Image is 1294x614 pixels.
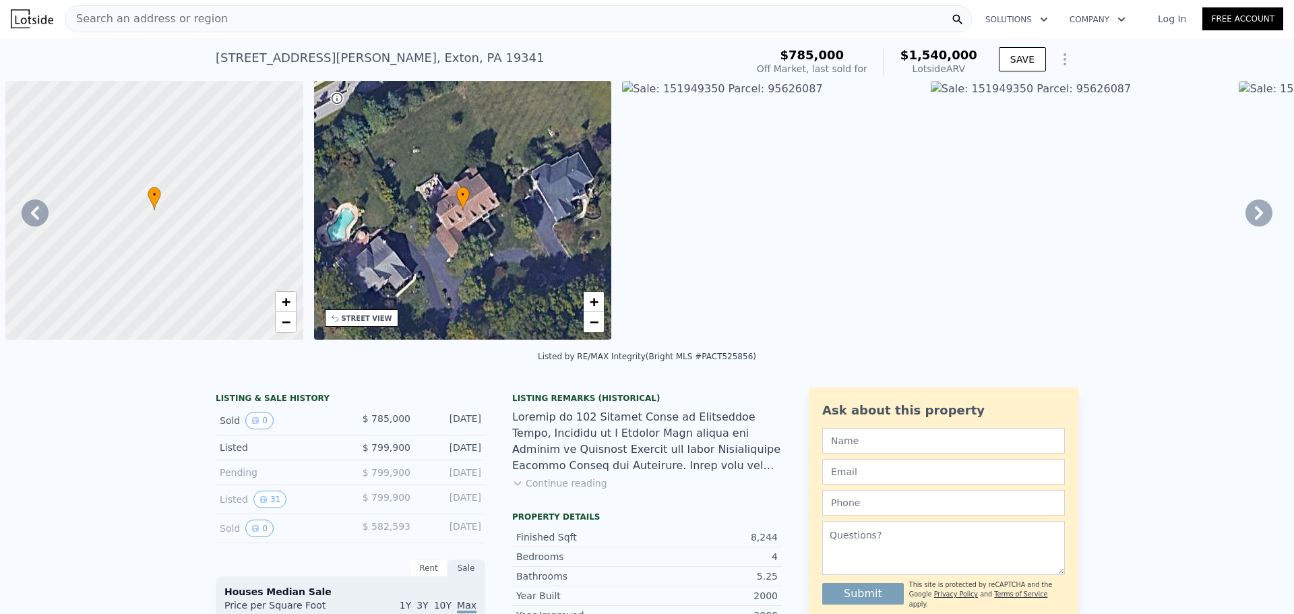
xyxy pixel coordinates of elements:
a: Zoom out [584,312,604,332]
div: [DATE] [421,441,481,454]
div: Sold [220,520,340,537]
div: Finished Sqft [516,530,647,544]
button: Company [1059,7,1136,32]
div: Bedrooms [516,550,647,563]
span: − [590,313,598,330]
div: Ask about this property [822,401,1065,420]
div: Listed [220,491,340,508]
img: Sale: 151949350 Parcel: 95626087 [931,81,1229,340]
div: Rent [410,559,448,577]
span: Max [457,600,476,613]
div: Year Built [516,589,647,603]
div: 2000 [647,589,778,603]
div: 4 [647,550,778,563]
a: Log In [1142,12,1202,26]
div: Lotside ARV [900,62,977,75]
span: − [281,313,290,330]
span: $ 799,900 [363,492,410,503]
span: • [456,189,470,201]
div: Listed by RE/MAX Integrity (Bright MLS #PACT525856) [538,352,756,361]
div: Houses Median Sale [224,585,476,598]
span: 1Y [400,600,411,611]
a: Zoom in [276,292,296,312]
div: [DATE] [421,491,481,508]
span: $785,000 [780,48,844,62]
input: Phone [822,490,1065,516]
div: [DATE] [421,466,481,479]
div: LISTING & SALE HISTORY [216,393,485,406]
input: Name [822,428,1065,454]
div: [STREET_ADDRESS][PERSON_NAME] , Exton , PA 19341 [216,49,544,67]
div: This site is protected by reCAPTCHA and the Google and apply. [909,580,1065,609]
span: • [148,189,161,201]
img: Sale: 151949350 Parcel: 95626087 [622,81,920,340]
div: Off Market, last sold for [757,62,867,75]
div: Pending [220,466,340,479]
button: View historical data [253,491,286,508]
div: 8,244 [647,530,778,544]
span: $ 799,900 [363,442,410,453]
button: SAVE [999,47,1046,71]
a: Privacy Policy [934,590,978,598]
span: $ 799,900 [363,467,410,478]
input: Email [822,459,1065,485]
span: $1,540,000 [900,48,977,62]
button: Show Options [1051,46,1078,73]
div: Listed [220,441,340,454]
span: + [281,293,290,310]
a: Terms of Service [994,590,1047,598]
div: • [456,187,470,210]
button: View historical data [245,412,274,429]
a: Zoom out [276,312,296,332]
div: STREET VIEW [342,313,392,324]
button: Solutions [975,7,1059,32]
div: Sale [448,559,485,577]
div: [DATE] [421,520,481,537]
a: Free Account [1202,7,1283,30]
div: Loremip do 102 Sitamet Conse ad Elitseddoe Tempo, Incididu ut l Etdolor Magn aliqua eni Adminim v... [512,409,782,474]
button: Submit [822,583,904,605]
span: $ 785,000 [363,413,410,424]
div: 5.25 [647,570,778,583]
button: Continue reading [512,477,607,490]
div: Listing Remarks (Historical) [512,393,782,404]
span: 3Y [417,600,428,611]
div: Bathrooms [516,570,647,583]
div: [DATE] [421,412,481,429]
span: $ 582,593 [363,521,410,532]
div: Property details [512,512,782,522]
div: • [148,187,161,210]
span: Search an address or region [65,11,228,27]
span: 10Y [434,600,452,611]
img: Lotside [11,9,53,28]
div: Sold [220,412,340,429]
span: + [590,293,598,310]
a: Zoom in [584,292,604,312]
button: View historical data [245,520,274,537]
